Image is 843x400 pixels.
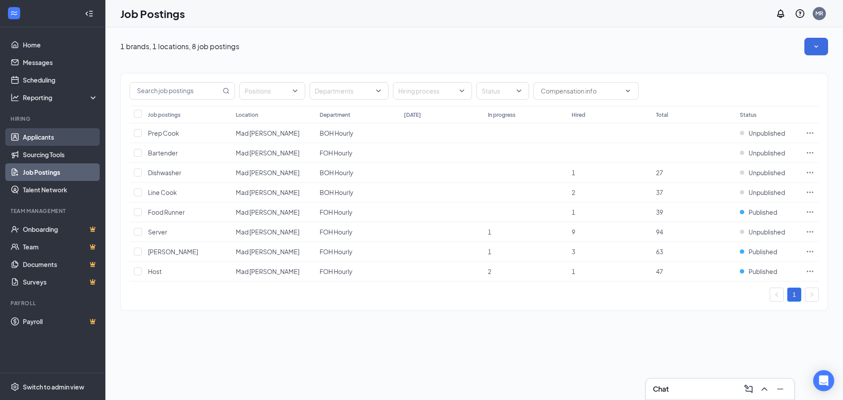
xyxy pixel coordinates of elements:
svg: Ellipses [806,227,814,236]
span: Mad [PERSON_NAME] [236,267,299,275]
span: Mad [PERSON_NAME] [236,129,299,137]
td: FOH Hourly [315,262,399,281]
div: MR [815,10,823,17]
div: Job postings [148,111,180,119]
svg: Minimize [775,384,785,394]
a: Job Postings [23,163,98,181]
a: 1 [788,288,801,301]
div: Team Management [11,207,96,215]
span: Unpublished [749,168,785,177]
td: FOH Hourly [315,222,399,242]
td: FOH Hourly [315,242,399,262]
a: Applicants [23,128,98,146]
input: Search job postings [130,83,221,99]
td: FOH Hourly [315,143,399,163]
input: Compensation info [541,86,621,96]
td: Mad Mex Robinson [231,262,315,281]
li: Previous Page [770,288,784,302]
svg: Ellipses [806,247,814,256]
td: Mad Mex Robinson [231,123,315,143]
td: Mad Mex Robinson [231,242,315,262]
td: Mad Mex Robinson [231,222,315,242]
span: Dishwasher [148,169,181,177]
span: 37 [656,188,663,196]
th: Total [652,106,735,123]
th: Status [735,106,801,123]
td: FOH Hourly [315,202,399,222]
svg: Ellipses [806,267,814,276]
span: Published [749,267,777,276]
div: Location [236,111,258,119]
div: Switch to admin view [23,382,84,391]
span: BOH Hourly [320,188,353,196]
span: Mad [PERSON_NAME] [236,188,299,196]
span: FOH Hourly [320,149,353,157]
th: In progress [483,106,567,123]
a: Talent Network [23,181,98,198]
span: BOH Hourly [320,129,353,137]
span: Mad [PERSON_NAME] [236,248,299,256]
button: ComposeMessage [742,382,756,396]
span: BOH Hourly [320,169,353,177]
svg: Ellipses [806,168,814,177]
p: 1 brands, 1 locations, 8 job postings [120,42,239,51]
span: 3 [572,248,575,256]
a: DocumentsCrown [23,256,98,273]
li: 1 [787,288,801,302]
span: Bartender [148,149,178,157]
td: BOH Hourly [315,163,399,183]
svg: Settings [11,382,19,391]
svg: MagnifyingGlass [223,87,230,94]
span: Published [749,208,777,216]
td: Mad Mex Robinson [231,183,315,202]
span: 27 [656,169,663,177]
span: FOH Hourly [320,228,353,236]
div: Open Intercom Messenger [813,370,834,391]
svg: WorkstreamLogo [10,9,18,18]
span: 94 [656,228,663,236]
span: 2 [488,267,491,275]
span: Mad [PERSON_NAME] [236,169,299,177]
button: right [805,288,819,302]
span: left [774,292,779,297]
span: FOH Hourly [320,248,353,256]
span: Unpublished [749,129,785,137]
span: Prep Cook [148,129,179,137]
button: ChevronUp [757,382,771,396]
a: TeamCrown [23,238,98,256]
svg: ChevronDown [624,87,631,94]
span: Server [148,228,167,236]
button: SmallChevronDown [804,38,828,55]
span: FOH Hourly [320,267,353,275]
svg: Notifications [775,8,786,19]
a: Sourcing Tools [23,146,98,163]
td: BOH Hourly [315,183,399,202]
span: 1 [488,228,491,236]
span: right [809,292,814,297]
span: 1 [572,267,575,275]
span: Mad [PERSON_NAME] [236,228,299,236]
svg: Collapse [85,9,94,18]
td: Mad Mex Robinson [231,143,315,163]
span: 9 [572,228,575,236]
a: Scheduling [23,71,98,89]
span: 1 [572,169,575,177]
a: Home [23,36,98,54]
div: Hiring [11,115,96,123]
svg: Ellipses [806,208,814,216]
h1: Job Postings [120,6,185,21]
svg: ComposeMessage [743,384,754,394]
th: Hired [567,106,651,123]
svg: Analysis [11,93,19,102]
span: 47 [656,267,663,275]
span: Unpublished [749,148,785,157]
td: Mad Mex Robinson [231,163,315,183]
a: Messages [23,54,98,71]
span: 1 [488,248,491,256]
a: SurveysCrown [23,273,98,291]
div: Payroll [11,299,96,307]
span: Mad [PERSON_NAME] [236,208,299,216]
button: Minimize [773,382,787,396]
th: [DATE] [400,106,483,123]
svg: SmallChevronDown [812,42,821,51]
